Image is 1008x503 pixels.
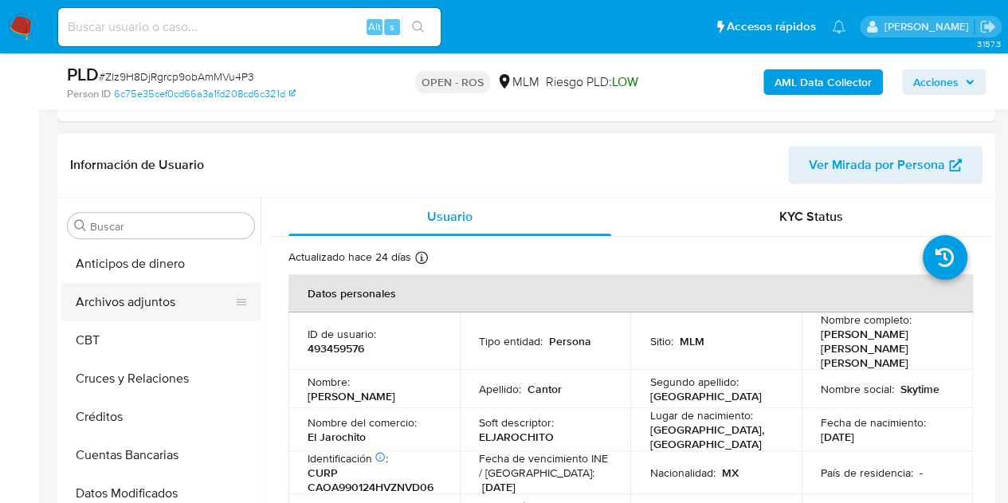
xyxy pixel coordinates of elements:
[479,451,612,480] p: Fecha de vencimiento INE / [GEOGRAPHIC_DATA] :
[821,327,947,370] p: [PERSON_NAME] [PERSON_NAME] [PERSON_NAME]
[308,327,376,341] p: ID de usuario :
[612,73,638,91] span: LOW
[114,87,296,101] a: 6c75e35cef0cd66a3a1fd208cd6c321d
[496,73,539,91] div: MLM
[67,87,111,101] b: Person ID
[479,430,554,444] p: ELJAROCHITO
[920,466,923,480] p: -
[884,19,974,34] p: marianathalie.grajeda@mercadolibre.com.mx
[390,19,394,34] span: s
[288,250,411,265] p: Actualizado hace 24 días
[308,430,366,444] p: El Jarochito
[67,61,99,87] b: PLD
[427,207,473,226] span: Usuario
[649,422,776,451] p: [GEOGRAPHIC_DATA], [GEOGRAPHIC_DATA]
[821,415,926,430] p: Fecha de nacimiento :
[90,219,248,234] input: Buscar
[649,408,752,422] p: Lugar de nacimiento :
[528,382,562,396] p: Cantor
[976,37,1000,50] span: 3.157.3
[61,283,248,321] button: Archivos adjuntos
[308,389,395,403] p: [PERSON_NAME]
[913,69,959,95] span: Acciones
[649,375,738,389] p: Segundo apellido :
[821,430,854,444] p: [DATE]
[788,146,983,184] button: Ver Mirada por Persona
[58,17,441,37] input: Buscar usuario o caso...
[679,334,704,348] p: MLM
[308,451,388,466] p: Identificación :
[61,245,261,283] button: Anticipos de dinero
[809,146,945,184] span: Ver Mirada por Persona
[763,69,883,95] button: AML Data Collector
[721,466,738,480] p: MX
[288,274,973,312] th: Datos personales
[308,341,364,356] p: 493459576
[74,219,87,232] button: Buscar
[402,16,434,38] button: search-icon
[649,389,761,403] p: [GEOGRAPHIC_DATA]
[70,157,204,173] h1: Información de Usuario
[61,398,261,436] button: Créditos
[900,382,939,396] p: Skytime
[308,375,350,389] p: Nombre :
[549,334,591,348] p: Persona
[415,71,490,93] p: OPEN - ROS
[649,334,673,348] p: Sitio :
[832,20,845,33] a: Notificaciones
[821,466,913,480] p: País de residencia :
[479,334,543,348] p: Tipo entidad :
[902,69,986,95] button: Acciones
[546,73,638,91] span: Riesgo PLD:
[308,415,417,430] p: Nombre del comercio :
[775,69,872,95] b: AML Data Collector
[979,18,996,35] a: Salir
[727,18,816,35] span: Accesos rápidos
[649,466,715,480] p: Nacionalidad :
[99,69,254,84] span: # Zlz9H8DjRgrcp9obAmMVu4P3
[482,480,516,494] p: [DATE]
[61,436,261,474] button: Cuentas Bancarias
[479,382,521,396] p: Apellido :
[368,19,381,34] span: Alt
[479,415,554,430] p: Soft descriptor :
[61,321,261,360] button: CBT
[61,360,261,398] button: Cruces y Relaciones
[779,207,843,226] span: KYC Status
[821,312,912,327] p: Nombre completo :
[821,382,894,396] p: Nombre social :
[308,466,434,494] p: CURP CAOA990124HVZNVD06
